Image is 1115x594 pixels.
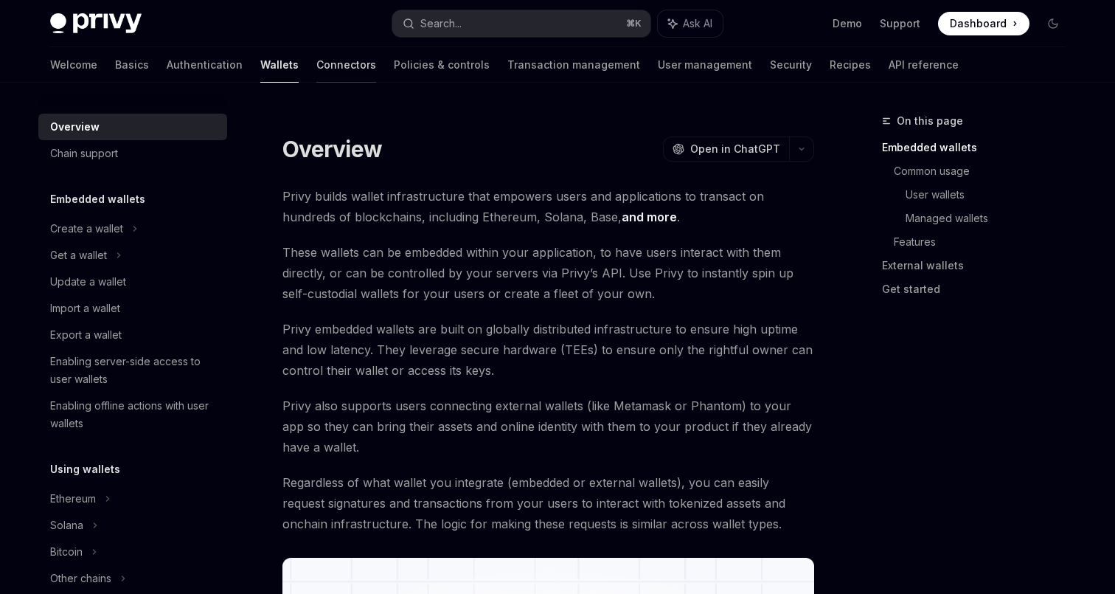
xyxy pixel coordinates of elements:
img: dark logo [50,13,142,34]
h1: Overview [282,136,382,162]
div: Search... [420,15,462,32]
a: User wallets [906,183,1077,207]
a: Get started [882,277,1077,301]
a: Enabling offline actions with user wallets [38,393,227,437]
a: Recipes [830,47,871,83]
span: Privy also supports users connecting external wallets (like Metamask or Phantom) to your app so t... [282,396,814,457]
div: Chain support [50,145,118,162]
span: Open in ChatGPT [690,142,780,156]
span: ⌘ K [626,18,642,30]
div: Overview [50,118,100,136]
a: Enabling server-side access to user wallets [38,348,227,393]
div: Create a wallet [50,220,123,238]
a: Policies & controls [394,47,490,83]
a: Welcome [50,47,97,83]
a: Transaction management [507,47,640,83]
div: Bitcoin [50,543,83,561]
button: Ask AI [658,10,723,37]
a: External wallets [882,254,1077,277]
a: Export a wallet [38,322,227,348]
div: Enabling offline actions with user wallets [50,397,218,432]
a: Common usage [894,159,1077,183]
h5: Using wallets [50,460,120,478]
a: Connectors [316,47,376,83]
button: Open in ChatGPT [663,137,789,162]
div: Update a wallet [50,273,126,291]
a: Authentication [167,47,243,83]
div: Import a wallet [50,300,120,317]
span: These wallets can be embedded within your application, to have users interact with them directly,... [282,242,814,304]
a: Update a wallet [38,269,227,295]
span: Dashboard [950,16,1007,31]
div: Solana [50,517,83,534]
button: Search...⌘K [392,10,650,37]
a: Chain support [38,140,227,167]
a: API reference [889,47,959,83]
a: Support [880,16,920,31]
span: Regardless of what wallet you integrate (embedded or external wallets), you can easily request si... [282,472,814,534]
button: Toggle dark mode [1041,12,1065,35]
div: Ethereum [50,490,96,508]
a: and more [622,210,677,225]
a: Overview [38,114,227,140]
a: Security [770,47,812,83]
div: Other chains [50,570,111,587]
div: Export a wallet [50,326,122,344]
span: On this page [897,112,963,130]
a: Import a wallet [38,295,227,322]
a: Features [894,230,1077,254]
a: User management [658,47,752,83]
a: Demo [833,16,862,31]
span: Privy embedded wallets are built on globally distributed infrastructure to ensure high uptime and... [282,319,814,381]
a: Wallets [260,47,299,83]
span: Ask AI [683,16,712,31]
div: Enabling server-side access to user wallets [50,353,218,388]
div: Get a wallet [50,246,107,264]
span: Privy builds wallet infrastructure that empowers users and applications to transact on hundreds o... [282,186,814,227]
h5: Embedded wallets [50,190,145,208]
a: Embedded wallets [882,136,1077,159]
a: Dashboard [938,12,1029,35]
a: Basics [115,47,149,83]
a: Managed wallets [906,207,1077,230]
